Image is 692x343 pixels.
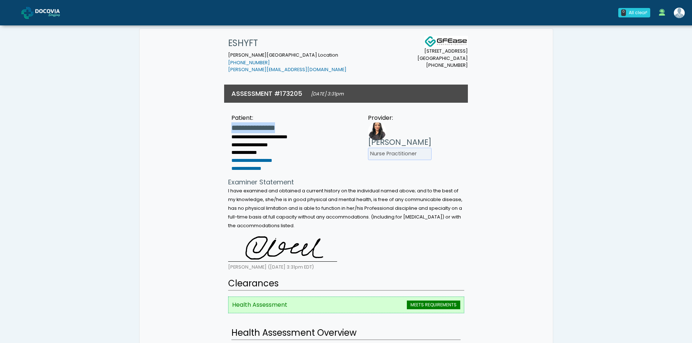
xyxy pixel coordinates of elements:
div: Patient: [231,114,301,122]
div: 0 [621,9,626,16]
h4: Examiner Statement [228,178,464,186]
small: [PERSON_NAME][GEOGRAPHIC_DATA] Location [228,52,347,73]
img: Shakerra Crippen [674,8,685,18]
button: Open LiveChat chat widget [6,3,28,25]
h3: [PERSON_NAME] [368,137,432,148]
div: All clear! [629,9,647,16]
h1: ESHYFT [228,36,347,50]
h3: ASSESSMENT #173205 [231,89,302,98]
img: Provider image [368,122,386,140]
img: Docovia Staffing Logo [424,36,468,48]
div: Provider: [368,114,432,122]
img: Docovia [21,7,33,19]
small: [STREET_ADDRESS] [GEOGRAPHIC_DATA] [PHONE_NUMBER] [417,48,468,69]
a: 0 All clear! [614,5,655,20]
li: Nurse Practitioner [368,148,432,160]
small: I have examined and obtained a current history on the individual named above; and to the best of ... [228,188,462,229]
a: [PERSON_NAME][EMAIL_ADDRESS][DOMAIN_NAME] [228,66,347,73]
img: j8eFnYatCTlKwAAAABJRU5ErkJggg== [228,233,337,262]
a: [PHONE_NUMBER] [228,60,270,66]
h2: Clearances [228,277,464,291]
h2: Health Assessment Overview [231,326,461,340]
a: Docovia [21,1,72,24]
img: Docovia [35,9,72,16]
li: Health Assessment [228,297,464,313]
small: [DATE] 3:31pm [311,91,344,97]
span: MEETS REQUIREMENTS [407,301,460,309]
small: [PERSON_NAME] ([DATE] 3:31pm EDT) [228,264,314,270]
